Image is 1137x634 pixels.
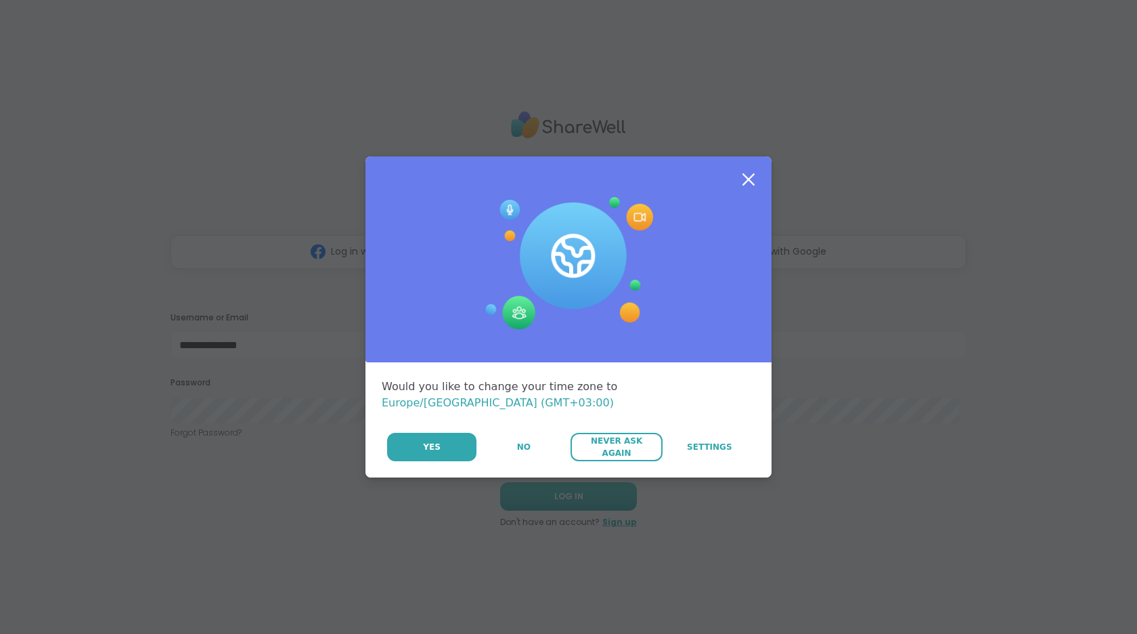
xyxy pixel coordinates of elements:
span: Europe/[GEOGRAPHIC_DATA] (GMT+03:00) [382,396,614,409]
span: Never Ask Again [577,435,655,459]
button: Never Ask Again [571,433,662,461]
span: Yes [423,441,441,453]
span: No [517,441,531,453]
img: Session Experience [484,197,653,330]
div: Would you like to change your time zone to [382,379,755,411]
a: Settings [664,433,755,461]
button: Yes [387,433,476,461]
span: Settings [687,441,732,453]
button: No [478,433,569,461]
